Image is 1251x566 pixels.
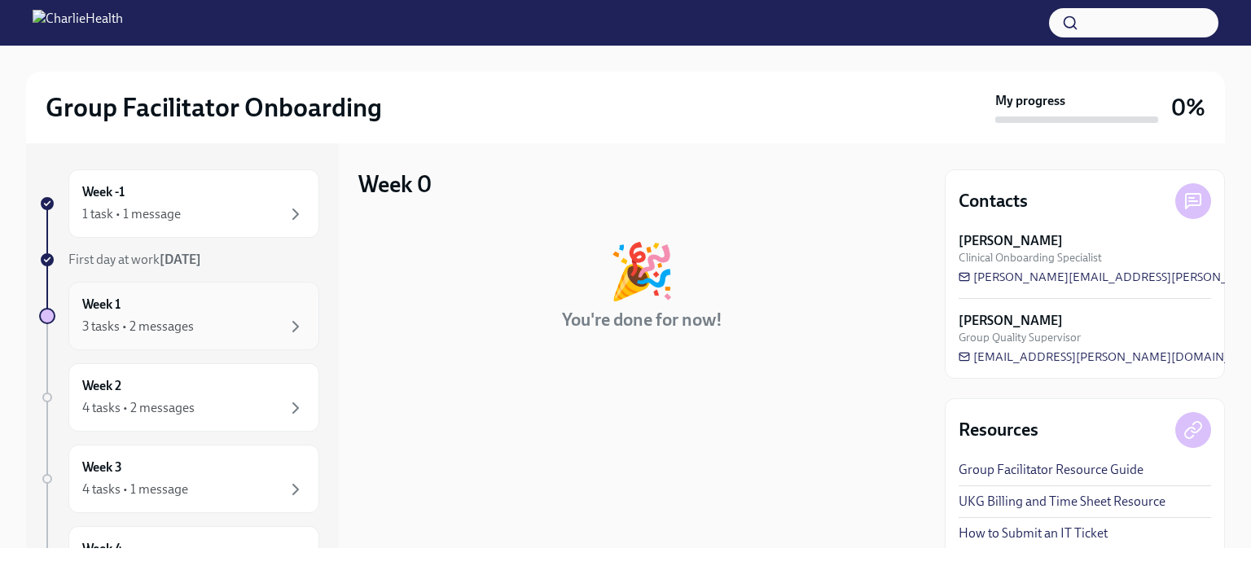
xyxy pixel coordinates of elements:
a: How to Submit an IT Ticket [959,524,1108,542]
div: 4 tasks • 2 messages [82,399,195,417]
a: Week 34 tasks • 1 message [39,445,319,513]
span: Clinical Onboarding Specialist [959,250,1102,265]
h3: Week 0 [358,169,432,199]
a: Week -11 task • 1 message [39,169,319,238]
span: First day at work [68,252,201,267]
div: 4 tasks • 1 message [82,480,188,498]
a: First day at work[DATE] [39,251,319,269]
strong: [DATE] [160,252,201,267]
h6: Week -1 [82,183,125,201]
h3: 0% [1171,93,1205,122]
strong: My progress [995,92,1065,110]
span: Group Quality Supervisor [959,330,1081,345]
a: Week 13 tasks • 2 messages [39,282,319,350]
h4: You're done for now! [562,308,722,332]
strong: [PERSON_NAME] [959,232,1063,250]
strong: [PERSON_NAME] [959,312,1063,330]
div: 🎉 [608,244,675,298]
h6: Week 2 [82,377,121,395]
h4: Resources [959,418,1038,442]
div: 3 tasks • 2 messages [82,318,194,336]
h4: Contacts [959,189,1028,213]
h2: Group Facilitator Onboarding [46,91,382,124]
h6: Week 4 [82,540,122,558]
a: UKG Billing and Time Sheet Resource [959,493,1165,511]
a: Group Facilitator Resource Guide [959,461,1143,479]
img: CharlieHealth [33,10,123,36]
h6: Week 3 [82,459,122,476]
h6: Week 1 [82,296,121,314]
div: 1 task • 1 message [82,205,181,223]
a: Week 24 tasks • 2 messages [39,363,319,432]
